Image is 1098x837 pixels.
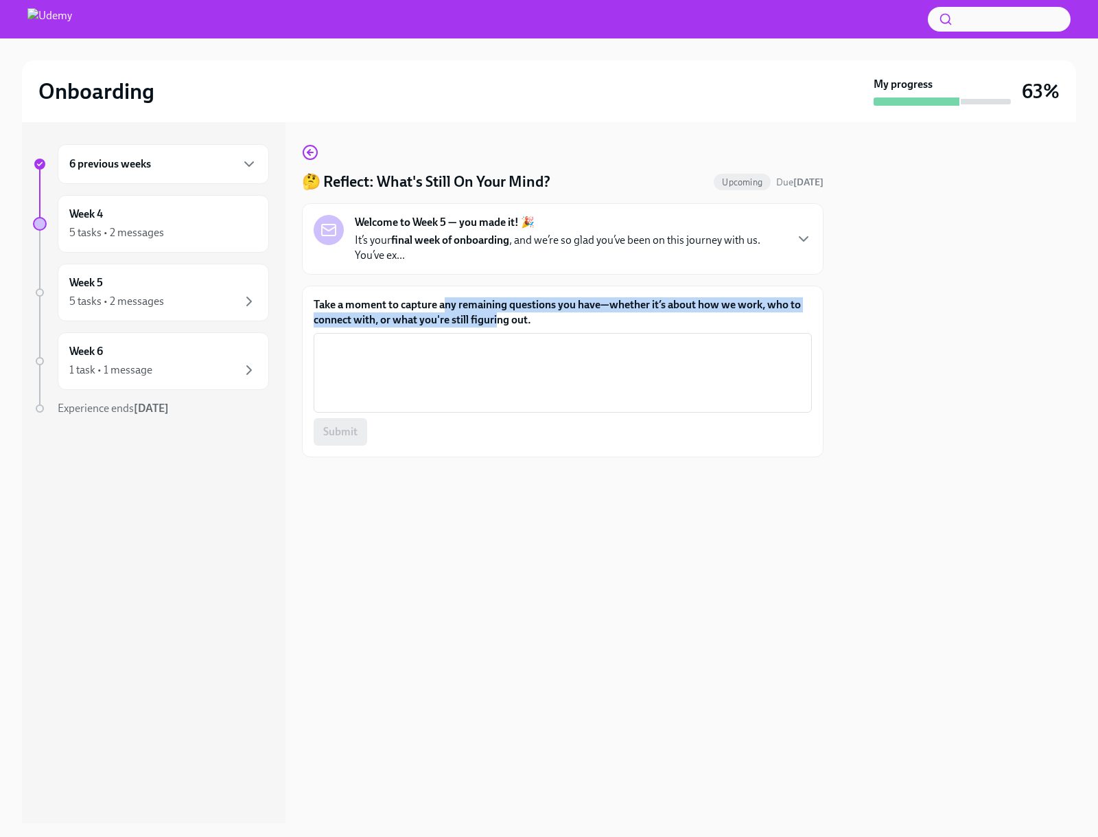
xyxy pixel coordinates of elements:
strong: final week of onboarding [391,233,509,246]
span: Experience ends [58,402,169,415]
div: 5 tasks • 2 messages [69,225,164,240]
a: Week 61 task • 1 message [33,332,269,390]
span: Due [776,176,823,188]
h6: Week 5 [69,275,103,290]
strong: Welcome to Week 5 — you made it! 🎉 [355,215,535,230]
h3: 63% [1022,79,1060,104]
strong: [DATE] [134,402,169,415]
strong: [DATE] [793,176,823,188]
p: It’s your , and we’re so glad you’ve been on this journey with us. You’ve ex... [355,233,784,263]
h2: Onboarding [38,78,154,105]
a: Week 55 tasks • 2 messages [33,264,269,321]
div: 5 tasks • 2 messages [69,294,164,309]
span: Upcoming [714,177,771,187]
h6: Week 4 [69,207,103,222]
div: 1 task • 1 message [69,363,152,378]
a: Week 45 tasks • 2 messages [33,195,269,253]
h6: Week 6 [69,344,103,359]
span: August 31st, 2025 10:00 [776,176,823,189]
h6: 6 previous weeks [69,157,151,172]
label: Take a moment to capture any remaining questions you have—whether it’s about how we work, who to ... [314,297,812,328]
div: 6 previous weeks [58,144,269,184]
img: Udemy [27,8,72,30]
h4: 🤔 Reflect: What's Still On Your Mind? [302,172,550,192]
strong: My progress [874,77,933,92]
